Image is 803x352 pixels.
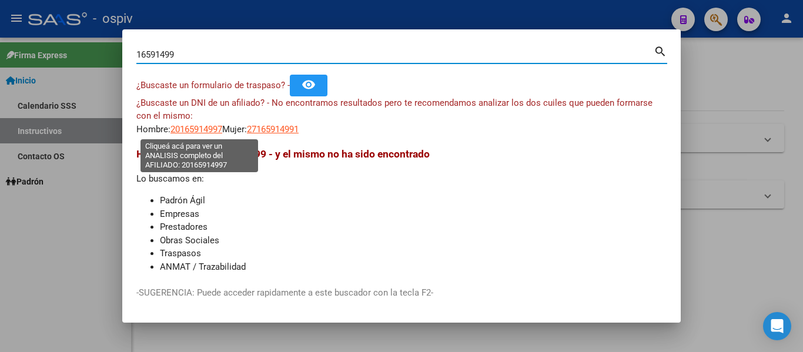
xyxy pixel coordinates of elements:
[170,124,222,135] span: 20165914997
[160,260,667,274] li: ANMAT / Trazabilidad
[160,234,667,247] li: Obras Sociales
[136,96,667,136] div: Hombre: Mujer:
[136,146,667,287] div: Lo buscamos en:
[136,148,430,160] span: Hemos buscado - 16591499 - y el mismo no ha sido encontrado
[160,247,667,260] li: Traspasos
[763,312,791,340] div: Open Intercom Messenger
[160,207,667,221] li: Empresas
[247,124,299,135] span: 27165914991
[136,98,653,122] span: ¿Buscaste un DNI de un afiliado? - No encontramos resultados pero te recomendamos analizar los do...
[160,220,667,234] li: Prestadores
[302,78,316,92] mat-icon: remove_red_eye
[654,43,667,58] mat-icon: search
[160,194,667,207] li: Padrón Ágil
[136,80,290,90] span: ¿Buscaste un formulario de traspaso? -
[136,286,667,300] p: -SUGERENCIA: Puede acceder rapidamente a este buscador con la tecla F2-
